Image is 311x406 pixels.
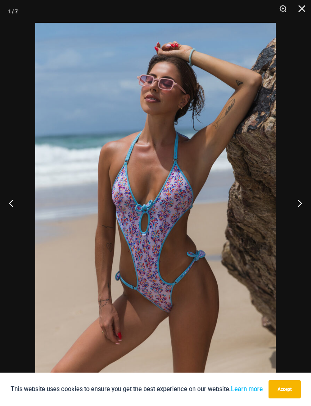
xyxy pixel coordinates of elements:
p: This website uses cookies to ensure you get the best experience on our website. [11,384,263,394]
a: Learn more [231,386,263,393]
button: Accept [269,380,301,398]
img: Havana Club Fireworks 820 One Piece Monokini 01 [35,23,276,383]
div: 1 / 7 [8,6,18,17]
button: Next [283,184,311,222]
